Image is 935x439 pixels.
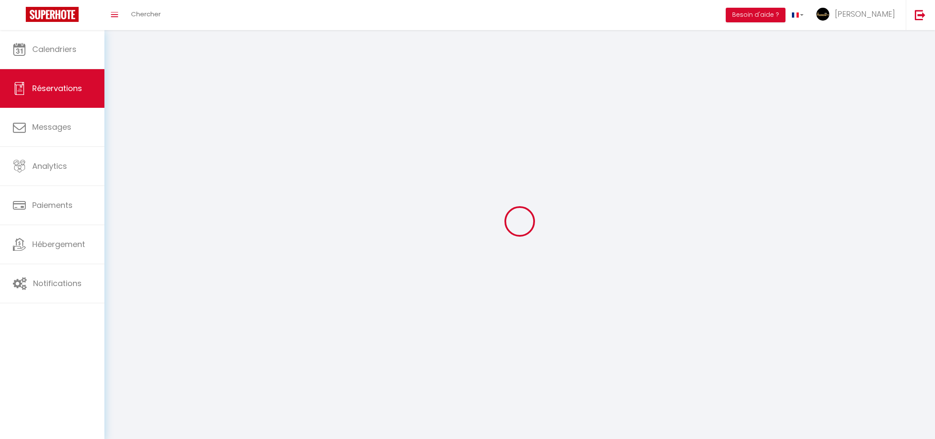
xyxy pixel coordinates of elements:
[32,239,85,250] span: Hébergement
[32,122,71,132] span: Messages
[32,44,76,55] span: Calendriers
[32,161,67,171] span: Analytics
[835,9,895,19] span: [PERSON_NAME]
[816,8,829,21] img: ...
[26,7,79,22] img: Super Booking
[32,83,82,94] span: Réservations
[131,9,161,18] span: Chercher
[726,8,785,22] button: Besoin d'aide ?
[33,278,82,289] span: Notifications
[32,200,73,210] span: Paiements
[915,9,926,20] img: logout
